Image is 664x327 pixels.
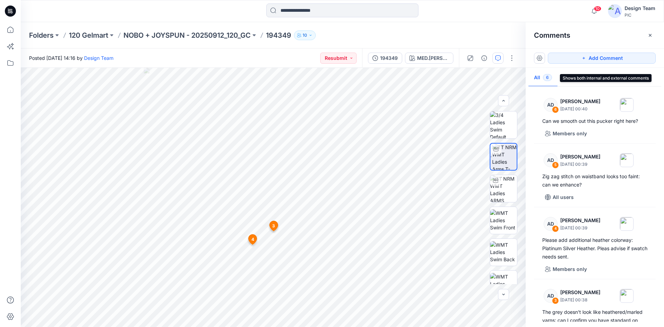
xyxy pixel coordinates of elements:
div: 5 [552,162,559,169]
p: Members only [553,129,587,138]
a: Folders [29,30,54,40]
img: 3/4 Ladies Swim Default [490,111,517,138]
div: Please add additional heather colorway: Platinum Silver Heather. Pleas advise if swatch needs sent. [542,236,647,261]
span: Posted [DATE] 14:16 by [29,54,113,62]
h2: Comments [534,31,570,39]
button: Internal [557,69,598,87]
div: Can we smooth out this pucker right here? [542,117,647,125]
p: [DATE] 00:39 [560,225,600,231]
button: Details [479,53,490,64]
p: [PERSON_NAME] [560,216,600,225]
img: WMT Ladies Swim Left [490,273,517,295]
span: 10 [594,6,601,11]
div: MED.HEATHER GREY [417,54,449,62]
p: [PERSON_NAME] [560,153,600,161]
p: [PERSON_NAME] [560,97,600,106]
span: 6 [543,74,552,81]
p: All users [553,193,574,201]
button: MED.[PERSON_NAME] [405,53,453,64]
button: All users [542,192,577,203]
p: [DATE] 00:40 [560,106,600,112]
div: AD [544,217,557,231]
div: Design Team [625,4,655,12]
div: AD [544,289,557,303]
img: TT NRM WMT Ladies ARMS DOWN [490,175,517,202]
button: Add Comment [548,53,656,64]
p: [DATE] 00:39 [560,161,600,168]
img: WMT Ladies Swim Back [490,241,517,263]
p: [PERSON_NAME] [560,288,600,297]
a: NOBO + JOYSPUN - 20250912_120_GC [123,30,251,40]
p: 194349 [266,30,291,40]
div: AD [544,153,557,167]
span: 4 [251,236,254,243]
p: [DATE] 00:38 [560,297,600,303]
img: WMT Ladies Swim Front [490,209,517,231]
button: Members only [542,264,590,275]
div: 3 [552,297,559,304]
button: Members only [542,128,590,139]
a: 120 Gelmart [69,30,108,40]
a: Design Team [84,55,113,61]
div: 4 [552,225,559,232]
p: Members only [553,265,587,273]
span: 3 [272,223,275,229]
div: 194349 [380,54,398,62]
img: TT NRM WMT Ladies Arms T-POSE [492,144,517,170]
span: 2 [584,74,593,81]
img: avatar [608,4,622,18]
button: 194349 [368,53,402,64]
div: Zig zag stitch on waistband looks too faint: can we enhance? [542,172,647,189]
p: 10 [303,31,307,39]
div: 6 [552,106,559,113]
button: 10 [294,30,316,40]
div: AD [544,98,557,112]
button: External [598,69,640,87]
div: PIC [625,12,655,18]
button: All [528,69,557,87]
span: 4 [626,74,635,81]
